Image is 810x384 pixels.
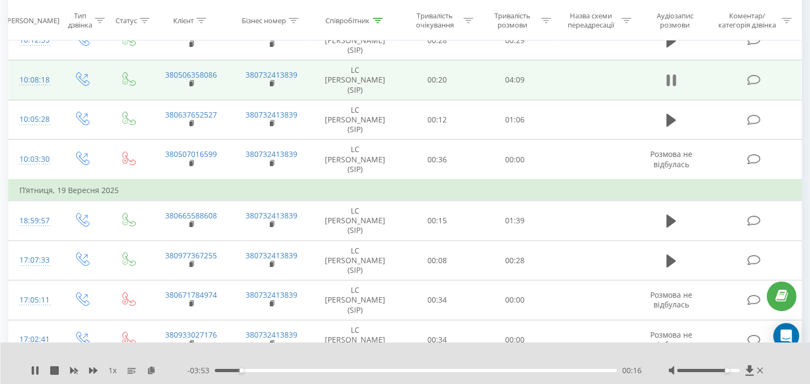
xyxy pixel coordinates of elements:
[399,60,477,100] td: 00:20
[165,109,217,120] a: 380637652527
[165,330,217,340] a: 380933027176
[246,290,297,300] a: 380732413839
[312,100,399,140] td: LC [PERSON_NAME] (SIP)
[312,60,399,100] td: LC [PERSON_NAME] (SIP)
[165,149,217,159] a: 380507016599
[476,320,554,360] td: 00:00
[399,100,477,140] td: 00:12
[246,210,297,221] a: 380732413839
[476,100,554,140] td: 01:06
[246,70,297,80] a: 380732413839
[476,140,554,180] td: 00:00
[476,241,554,280] td: 00:28
[486,11,539,30] div: Тривалість розмови
[5,16,59,25] div: [PERSON_NAME]
[240,368,244,373] div: Accessibility label
[246,250,297,260] a: 380732413839
[312,320,399,360] td: LC [PERSON_NAME] (SIP)
[165,210,217,221] a: 380665588608
[19,70,47,91] div: 10:08:18
[165,290,217,300] a: 380671784974
[476,60,554,100] td: 04:09
[773,323,799,349] div: Open Intercom Messenger
[187,365,215,376] span: - 03:53
[19,290,47,311] div: 17:05:11
[399,241,477,280] td: 00:08
[622,365,642,376] span: 00:16
[165,250,217,260] a: 380977367255
[399,140,477,180] td: 00:36
[312,241,399,280] td: LC [PERSON_NAME] (SIP)
[312,280,399,320] td: LC [PERSON_NAME] (SIP)
[650,290,692,310] span: Розмова не відбулась
[19,329,47,350] div: 17:02:41
[165,70,217,80] a: 380506358086
[173,16,194,25] div: Клієнт
[725,368,730,373] div: Accessibility label
[67,11,92,30] div: Тип дзвінка
[108,365,117,376] span: 1 x
[115,16,137,25] div: Статус
[476,280,554,320] td: 00:00
[716,11,779,30] div: Коментар/категорія дзвінка
[19,149,47,170] div: 10:03:30
[19,210,47,231] div: 18:59:57
[563,11,619,30] div: Назва схеми переадресації
[312,201,399,241] td: LC [PERSON_NAME] (SIP)
[312,140,399,180] td: LC [PERSON_NAME] (SIP)
[242,16,286,25] div: Бізнес номер
[650,149,692,169] span: Розмова не відбулась
[644,11,706,30] div: Аудіозапис розмови
[246,109,297,120] a: 380732413839
[399,320,477,360] td: 00:34
[19,109,47,130] div: 10:05:28
[476,201,554,241] td: 01:39
[9,180,802,201] td: П’ятниця, 19 Вересня 2025
[246,330,297,340] a: 380732413839
[399,201,477,241] td: 00:15
[19,250,47,271] div: 17:07:33
[399,280,477,320] td: 00:34
[409,11,461,30] div: Тривалість очікування
[246,149,297,159] a: 380732413839
[326,16,370,25] div: Співробітник
[650,330,692,349] span: Розмова не відбулась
